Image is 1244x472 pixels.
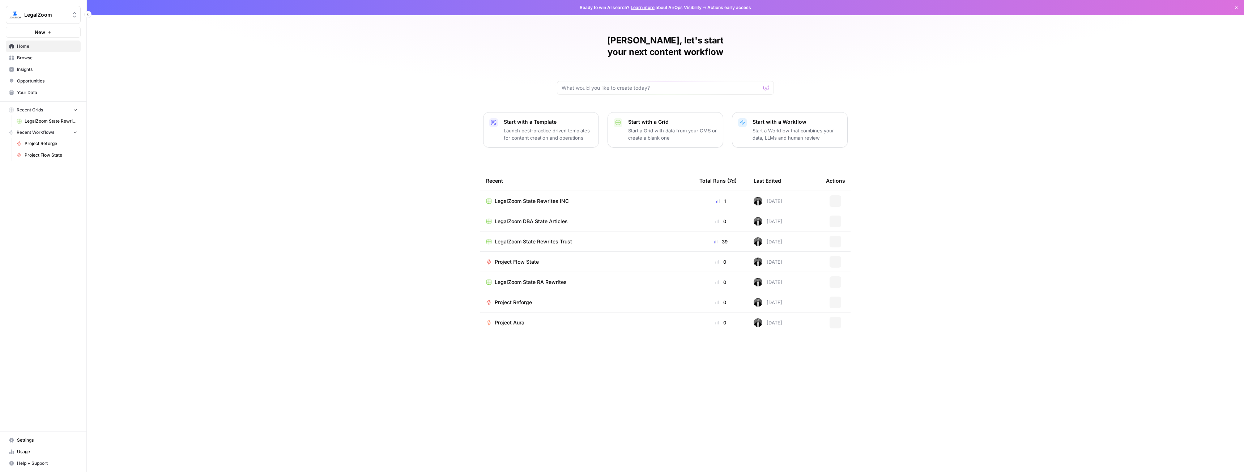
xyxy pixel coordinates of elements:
[35,29,45,36] span: New
[17,129,54,136] span: Recent Workflows
[495,278,567,286] span: LegalZoom State RA Rewrites
[6,41,81,52] a: Home
[486,238,688,245] a: LegalZoom State Rewrites Trust
[699,299,742,306] div: 0
[699,171,737,191] div: Total Runs (7d)
[504,118,593,126] p: Start with a Template
[25,118,77,124] span: LegalZoom State Rewrites Trust
[6,458,81,469] button: Help + Support
[495,258,539,265] span: Project Flow State
[6,27,81,38] button: New
[753,118,842,126] p: Start with a Workflow
[495,299,532,306] span: Project Reforge
[608,112,723,148] button: Start with a GridStart a Grid with data from your CMS or create a blank one
[562,84,761,92] input: What would you like to create today?
[754,258,782,266] div: [DATE]
[6,434,81,446] a: Settings
[495,218,568,225] span: LegalZoom DBA State Articles
[6,87,81,98] a: Your Data
[6,75,81,87] a: Opportunities
[754,298,782,307] div: [DATE]
[754,318,762,327] img: agqtm212c27aeosmjiqx3wzecrl1
[8,8,21,21] img: LegalZoom Logo
[486,197,688,205] a: LegalZoom State Rewrites INC
[699,258,742,265] div: 0
[17,55,77,61] span: Browse
[17,460,77,467] span: Help + Support
[754,278,782,286] div: [DATE]
[732,112,848,148] button: Start with a WorkflowStart a Workflow that combines your data, LLMs and human review
[753,127,842,141] p: Start a Workflow that combines your data, LLMs and human review
[486,258,688,265] a: Project Flow State
[6,446,81,458] a: Usage
[25,140,77,147] span: Project Reforge
[17,448,77,455] span: Usage
[17,437,77,443] span: Settings
[17,78,77,84] span: Opportunities
[495,319,524,326] span: Project Aura
[6,127,81,138] button: Recent Workflows
[486,319,688,326] a: Project Aura
[628,118,717,126] p: Start with a Grid
[754,217,762,226] img: agqtm212c27aeosmjiqx3wzecrl1
[754,237,782,246] div: [DATE]
[486,299,688,306] a: Project Reforge
[6,105,81,115] button: Recent Grids
[504,127,593,141] p: Launch best-practice driven templates for content creation and operations
[699,197,742,205] div: 1
[17,89,77,96] span: Your Data
[13,115,81,127] a: LegalZoom State Rewrites Trust
[486,278,688,286] a: LegalZoom State RA Rewrites
[754,318,782,327] div: [DATE]
[631,5,655,10] a: Learn more
[486,218,688,225] a: LegalZoom DBA State Articles
[754,197,782,205] div: [DATE]
[826,171,845,191] div: Actions
[495,197,569,205] span: LegalZoom State Rewrites INC
[6,6,81,24] button: Workspace: LegalZoom
[25,152,77,158] span: Project Flow State
[6,64,81,75] a: Insights
[17,66,77,73] span: Insights
[6,52,81,64] a: Browse
[24,11,68,18] span: LegalZoom
[580,4,702,11] span: Ready to win AI search? about AirOps Visibility
[557,35,774,58] h1: [PERSON_NAME], let's start your next content workflow
[754,278,762,286] img: agqtm212c27aeosmjiqx3wzecrl1
[707,4,751,11] span: Actions early access
[754,217,782,226] div: [DATE]
[628,127,717,141] p: Start a Grid with data from your CMS or create a blank one
[699,218,742,225] div: 0
[699,238,742,245] div: 39
[699,319,742,326] div: 0
[13,138,81,149] a: Project Reforge
[754,258,762,266] img: agqtm212c27aeosmjiqx3wzecrl1
[483,112,599,148] button: Start with a TemplateLaunch best-practice driven templates for content creation and operations
[754,298,762,307] img: agqtm212c27aeosmjiqx3wzecrl1
[17,107,43,113] span: Recent Grids
[699,278,742,286] div: 0
[754,197,762,205] img: agqtm212c27aeosmjiqx3wzecrl1
[754,237,762,246] img: agqtm212c27aeosmjiqx3wzecrl1
[495,238,572,245] span: LegalZoom State Rewrites Trust
[754,171,781,191] div: Last Edited
[13,149,81,161] a: Project Flow State
[17,43,77,50] span: Home
[486,171,688,191] div: Recent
